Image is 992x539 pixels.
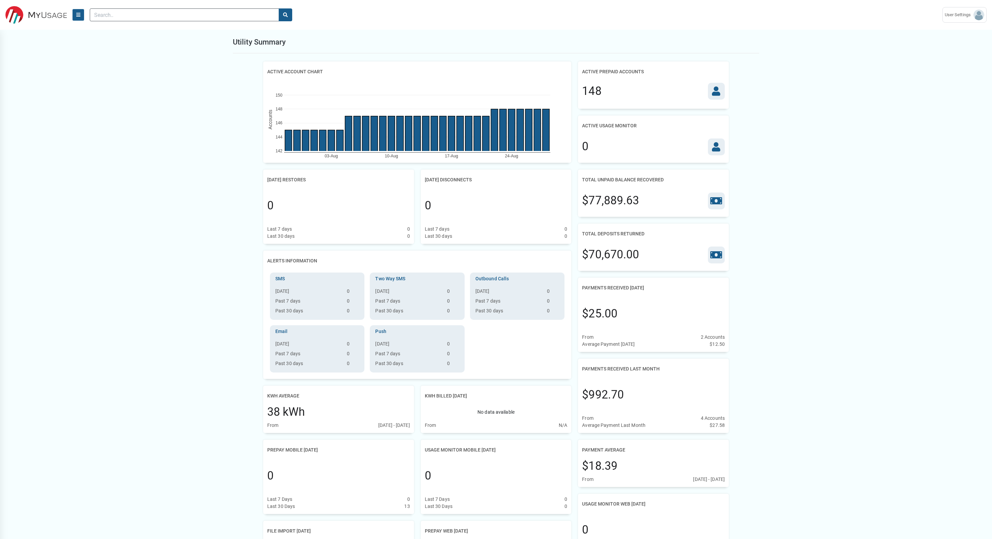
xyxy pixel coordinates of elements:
[473,298,544,307] th: Past 7 days
[582,476,593,483] div: From
[425,233,452,240] div: Last 30 days
[473,307,544,317] th: Past 30 days
[72,9,84,21] button: Menu
[344,350,362,360] td: 0
[344,307,362,317] td: 0
[945,11,973,18] span: User Settings
[425,422,436,429] div: From
[559,422,567,429] div: N/A
[425,503,452,510] div: Last 30 Days
[444,340,462,350] td: 0
[582,246,639,263] div: $70,670.00
[273,360,344,370] th: Past 30 days
[344,288,362,298] td: 0
[407,233,410,240] div: 0
[373,288,444,298] th: [DATE]
[564,496,567,503] div: 0
[564,233,567,240] div: 0
[425,402,568,422] div: No data available
[693,476,725,483] div: [DATE] - [DATE]
[344,298,362,307] td: 0
[582,422,645,429] div: Average Payment Last Month
[267,226,292,233] div: Last 7 days
[425,444,496,456] h2: Usage Monitor Mobile [DATE]
[582,386,624,403] div: $992.70
[710,422,725,429] div: $27.58
[473,288,544,298] th: [DATE]
[425,525,468,537] h2: Prepay Web [DATE]
[582,521,588,538] div: 0
[582,282,644,294] h2: Payments Received [DATE]
[404,503,410,510] div: 13
[373,275,462,282] h3: Two Way SMS
[373,298,444,307] th: Past 7 days
[544,288,562,298] td: 0
[267,525,311,537] h2: File Import [DATE]
[564,226,567,233] div: 0
[373,307,444,317] th: Past 30 days
[267,467,274,484] div: 0
[267,233,295,240] div: Last 30 days
[344,360,362,370] td: 0
[444,360,462,370] td: 0
[582,415,593,422] div: From
[267,174,306,186] h2: [DATE] Restores
[582,192,639,209] div: $77,889.63
[273,298,344,307] th: Past 7 days
[582,83,601,100] div: 148
[273,328,362,335] h3: Email
[544,307,562,317] td: 0
[279,8,292,21] button: search
[273,340,344,350] th: [DATE]
[701,334,725,341] div: 2 Accounts
[267,197,274,214] div: 0
[582,66,644,78] h2: Active Prepaid Accounts
[233,36,286,48] h1: Utility Summary
[473,275,562,282] h3: Outbound Calls
[582,458,617,474] div: $18.39
[582,305,617,322] div: $25.00
[425,174,472,186] h2: [DATE] Disconnects
[444,298,462,307] td: 0
[942,7,987,23] a: User Settings
[273,350,344,360] th: Past 7 days
[373,340,444,350] th: [DATE]
[373,350,444,360] th: Past 7 days
[267,496,292,503] div: Last 7 Days
[701,415,725,422] div: 4 Accounts
[444,350,462,360] td: 0
[267,422,278,429] div: From
[425,390,467,402] h2: kWh Billed [DATE]
[267,255,317,267] h2: Alerts Information
[407,496,410,503] div: 0
[582,341,635,348] div: Average Payment [DATE]
[267,66,323,78] h2: Active Account Chart
[582,363,660,375] h2: Payments Received Last Month
[425,467,431,484] div: 0
[444,307,462,317] td: 0
[544,298,562,307] td: 0
[425,197,431,214] div: 0
[373,360,444,370] th: Past 30 days
[90,8,279,21] input: Search
[582,444,625,456] h2: Payment Average
[582,174,664,186] h2: Total Unpaid Balance Recovered
[582,334,593,341] div: From
[710,341,725,348] div: $12.50
[378,422,410,429] div: [DATE] - [DATE]
[425,496,450,503] div: Last 7 Days
[273,275,362,282] h3: SMS
[582,498,645,510] h2: Usage Monitor Web [DATE]
[444,288,462,298] td: 0
[407,226,410,233] div: 0
[582,138,588,155] div: 0
[344,340,362,350] td: 0
[373,328,462,335] h3: Push
[267,444,318,456] h2: Prepay Mobile [DATE]
[5,6,67,24] img: ESITESTV3 Logo
[273,307,344,317] th: Past 30 days
[267,404,305,420] div: 38 kWh
[425,226,449,233] div: Last 7 days
[267,390,299,402] h2: kWh Average
[273,288,344,298] th: [DATE]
